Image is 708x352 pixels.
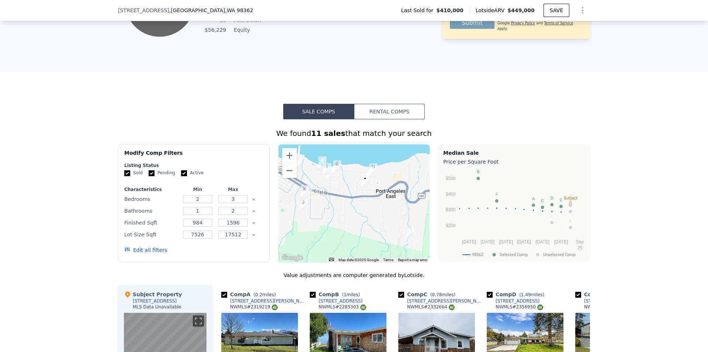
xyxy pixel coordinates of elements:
[554,239,568,245] text: [DATE]
[124,218,178,228] div: Finished Sqft
[282,163,297,178] button: Zoom out
[344,292,347,297] span: 1
[487,291,547,298] div: Comp D
[181,170,204,176] label: Active
[496,298,539,304] div: [STREET_ADDRESS]
[575,3,590,18] button: Show Options
[543,252,576,257] text: Unselected Comp
[193,315,204,327] button: Toggle fullscreen view
[319,304,366,310] div: NWMLS # 2285303
[311,129,346,138] strong: 11 sales
[354,104,425,119] button: Rental Comps
[544,4,569,17] button: SAVE
[181,170,187,176] input: Active
[225,7,253,13] span: , WA 98362
[301,185,309,198] div: 1716 Third Street
[323,163,331,175] div: 2220 E Fourth Avenue
[446,176,456,181] text: $500
[535,239,549,245] text: [DATE]
[133,304,181,310] div: MLS Data Unavailable
[310,298,362,304] a: [STREET_ADDRESS]
[124,229,178,240] div: Lot Size Sqft
[318,156,326,169] div: 2119 E Second Avenue
[398,291,458,298] div: Comp C
[443,167,585,259] svg: A chart.
[577,245,583,250] text: 25
[401,7,437,14] span: Last Sold for
[560,198,562,202] text: E
[252,198,255,201] button: Clear
[329,258,334,261] button: Keyboard shortcuts
[124,246,167,254] button: Edit all filters
[496,304,543,310] div: NWMLS # 2356950
[511,21,535,25] a: Privacy Policy
[446,207,456,212] text: $300
[487,298,539,304] a: [STREET_ADDRESS]
[575,291,635,298] div: Comp E
[181,187,214,192] div: Min
[462,239,476,245] text: [DATE]
[230,304,278,310] div: NWMLS # 2319219
[124,170,130,176] input: Sold
[310,291,363,298] div: Comp B
[569,194,572,198] text: J
[569,196,572,201] text: G
[569,203,572,207] text: H
[282,148,297,163] button: Zoom in
[517,239,531,245] text: [DATE]
[280,253,305,263] a: Open this area in Google Maps (opens a new window)
[124,170,143,176] label: Sold
[319,298,362,304] div: [STREET_ADDRESS]
[272,304,278,310] img: NWMLS Logo
[339,292,363,297] span: ( miles)
[521,292,531,297] span: 1.49
[326,168,334,180] div: 606 N Baker St
[406,227,414,240] div: 22 Rosewood Ln
[369,163,377,176] div: 806 N Larch Ave
[133,298,177,304] div: [STREET_ADDRESS]
[477,170,479,174] text: B
[551,196,553,200] text: D
[443,157,585,167] div: Price per Square Foot
[361,175,369,187] div: 2814 Sunnybrook Meadow Ln
[252,222,255,225] button: Clear
[497,16,583,31] div: This site is protected by reCAPTCHA and the Google and apply.
[443,149,585,157] div: Median Sale
[118,7,169,14] span: [STREET_ADDRESS]
[118,128,590,139] div: We found that match your search
[407,298,484,304] div: [STREET_ADDRESS][PERSON_NAME]
[255,292,262,297] span: 0.2
[252,233,255,236] button: Clear
[252,210,255,213] button: Clear
[230,298,307,304] div: [STREET_ADDRESS][PERSON_NAME]
[427,292,458,297] span: ( miles)
[541,199,544,203] text: C
[333,160,341,173] div: 2355 E 4th Ave
[305,185,313,198] div: 1825 E 3rd St
[398,298,484,304] a: [STREET_ADDRESS][PERSON_NAME]
[232,26,265,34] td: Equity
[436,7,464,14] span: $410,000
[516,292,547,297] span: ( miles)
[149,170,175,176] label: Pending
[544,21,573,25] a: Terms of Service
[507,7,535,13] span: $449,000
[407,304,455,310] div: NWMLS # 2332664
[398,258,427,262] a: Report a map error
[339,258,379,262] span: Map data ©2025 Google
[124,194,178,204] div: Bedrooms
[366,167,374,179] div: 2922 E Defrang St
[496,192,498,196] text: F
[360,304,366,310] img: NWMLS Logo
[283,104,354,119] button: Sale Comps
[476,7,507,14] span: Lotside ARV
[537,304,543,310] img: NWMLS Logo
[118,271,590,279] div: Value adjustments are computer generated by Lotside .
[221,298,307,304] a: [STREET_ADDRESS][PERSON_NAME]
[169,7,253,14] span: , [GEOGRAPHIC_DATA]
[551,214,552,218] text: I
[201,26,226,34] td: $56,229
[149,170,155,176] input: Pending
[584,304,632,310] div: NWMLS # 2392251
